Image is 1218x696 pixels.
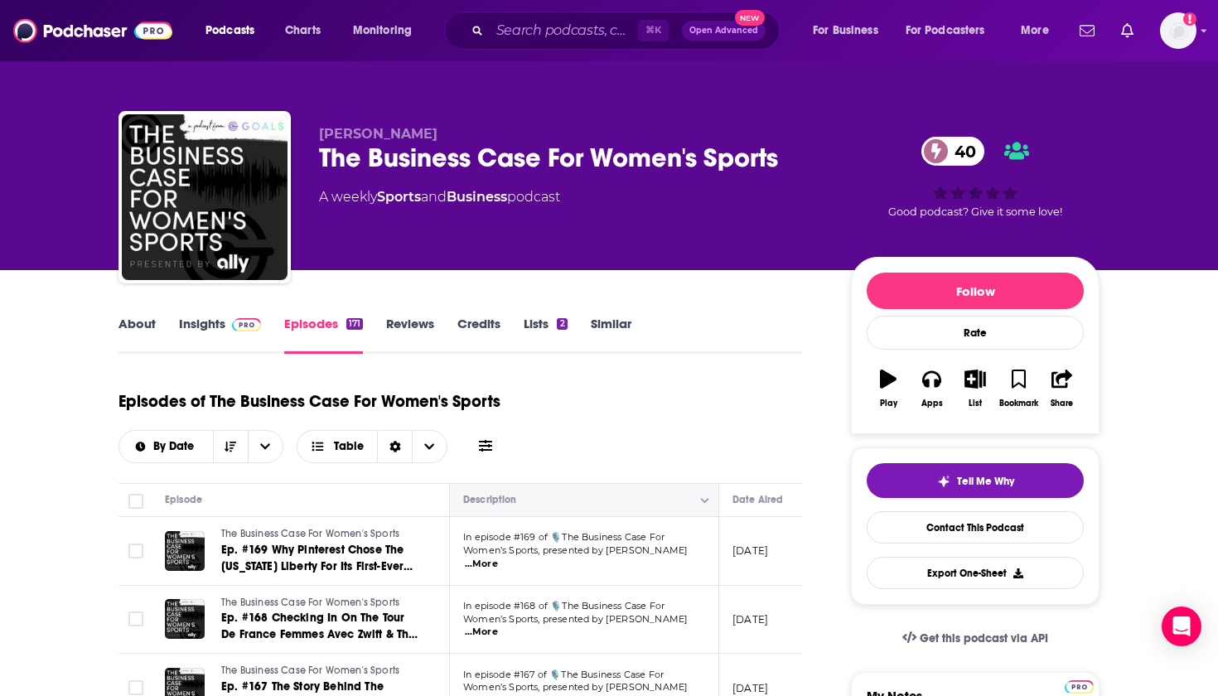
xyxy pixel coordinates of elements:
img: User Profile [1160,12,1196,49]
span: The Business Case For Women's Sports [221,597,399,608]
a: Lists2 [524,316,567,354]
a: Similar [591,316,631,354]
button: Open AdvancedNew [682,21,766,41]
span: For Business [813,19,878,42]
span: Ep. #168 Checking In On The Tour De France Femmes Avec Zwift & The Growth Of Women’s Cycling, ft.... [221,611,418,674]
button: open menu [119,441,213,452]
img: Podchaser Pro [1065,680,1094,694]
input: Search podcasts, credits, & more... [490,17,638,44]
a: Pro website [1065,678,1094,694]
a: The Business Case For Women's Sports [221,527,420,542]
div: Play [880,399,897,408]
a: Business [447,189,507,205]
a: Sports [377,189,421,205]
a: InsightsPodchaser Pro [179,316,261,354]
a: About [118,316,156,354]
button: Bookmark [997,359,1040,418]
button: Follow [867,273,1084,309]
button: Choose View [297,430,448,463]
span: ...More [465,626,498,639]
p: [DATE] [732,612,768,626]
button: Show profile menu [1160,12,1196,49]
span: In episode #167 of 🎙️The Business Case For [463,669,664,680]
button: open menu [801,17,899,44]
button: Play [867,359,910,418]
span: ...More [465,558,498,571]
div: List [969,399,982,408]
img: The Business Case For Women's Sports [122,114,288,280]
span: Toggle select row [128,611,143,626]
div: Date Aired [732,490,783,510]
svg: Add a profile image [1183,12,1196,26]
span: Podcasts [205,19,254,42]
div: A weekly podcast [319,187,560,207]
button: open menu [248,431,283,462]
div: 2 [557,318,567,330]
a: Get this podcast via API [889,618,1061,659]
span: In episode #169 of 🎙️The Business Case For [463,531,665,543]
span: Toggle select row [128,544,143,558]
button: Sort Direction [213,431,248,462]
span: ⌘ K [638,20,669,41]
span: New [735,10,765,26]
span: Women’s Sports, presented by [PERSON_NAME] [463,613,688,625]
button: Apps [910,359,953,418]
a: Credits [457,316,500,354]
button: open menu [341,17,433,44]
span: Open Advanced [689,27,758,35]
div: Search podcasts, credits, & more... [460,12,795,50]
div: Share [1051,399,1073,408]
button: open menu [194,17,276,44]
button: Share [1041,359,1084,418]
a: Reviews [386,316,434,354]
a: Show notifications dropdown [1114,17,1140,45]
div: Sort Direction [377,431,412,462]
a: Contact This Podcast [867,511,1084,544]
span: Women’s Sports, presented by [PERSON_NAME] [463,544,688,556]
span: The Business Case For Women's Sports [221,665,399,676]
a: The Business Case For Women's Sports [221,596,420,611]
div: Bookmark [999,399,1038,408]
h2: Choose List sort [118,430,283,463]
span: Toggle select row [128,680,143,695]
button: Export One-Sheet [867,557,1084,589]
div: Apps [921,399,943,408]
span: By Date [153,441,200,452]
div: 171 [346,318,363,330]
button: Move [462,490,703,510]
span: 40 [938,137,984,166]
span: Tell Me Why [957,475,1014,488]
span: More [1021,19,1049,42]
a: Ep. #168 Checking In On The Tour De France Femmes Avec Zwift & The Growth Of Women’s Cycling, ft.... [221,610,420,643]
div: Description [463,490,516,510]
button: open menu [1009,17,1070,44]
button: tell me why sparkleTell Me Why [867,463,1084,498]
a: Ep. #169 Why Pinterest Chose The [US_STATE] Liberty For Its First-Ever Sports Partnership, ft. [P... [221,542,420,575]
h1: Episodes of The Business Case For Women's Sports [118,391,500,412]
a: Episodes171 [284,316,363,354]
button: Column Actions [695,491,715,510]
a: Show notifications dropdown [1073,17,1101,45]
button: List [954,359,997,418]
span: Monitoring [353,19,412,42]
a: Podchaser - Follow, Share and Rate Podcasts [13,15,172,46]
span: Get this podcast via API [920,631,1048,645]
a: Charts [274,17,331,44]
span: Table [334,441,364,452]
span: For Podcasters [906,19,985,42]
div: Episode [165,490,202,510]
a: The Business Case For Women's Sports [221,664,420,679]
span: Logged in as dkcsports [1160,12,1196,49]
p: [DATE] [732,544,768,558]
p: [DATE] [732,681,768,695]
div: 40Good podcast? Give it some love! [851,126,1100,229]
span: Charts [285,19,321,42]
a: 40 [921,137,984,166]
span: Women’s Sports, presented by [PERSON_NAME] [463,681,688,693]
div: Open Intercom Messenger [1162,607,1201,646]
img: tell me why sparkle [937,475,950,488]
img: Podchaser Pro [232,318,261,331]
span: [PERSON_NAME] [319,126,437,142]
